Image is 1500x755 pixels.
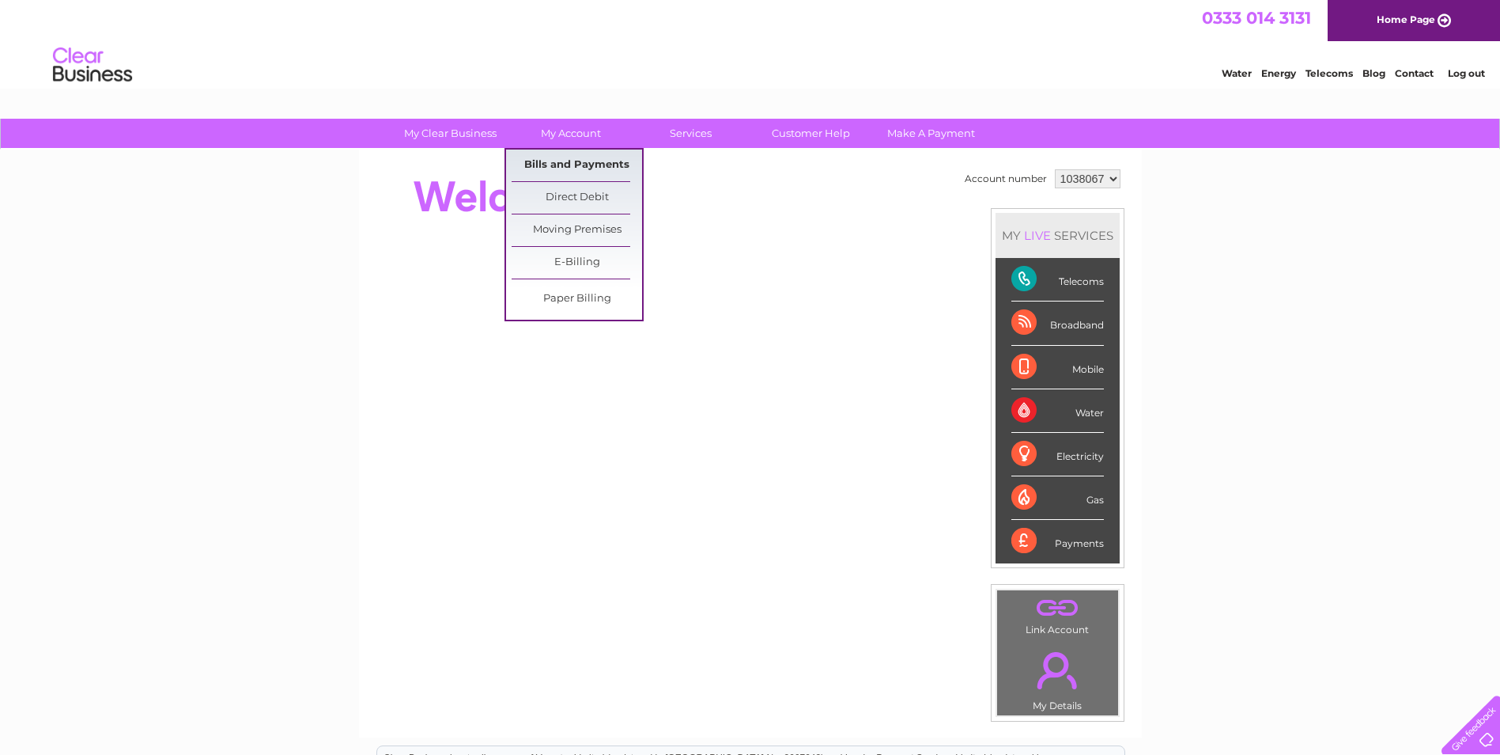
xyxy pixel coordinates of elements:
[625,119,756,148] a: Services
[1011,258,1104,302] div: Telecoms
[1011,302,1104,345] div: Broadband
[996,639,1119,716] td: My Details
[961,165,1051,192] td: Account number
[1448,67,1485,79] a: Log out
[1021,228,1054,243] div: LIVE
[746,119,876,148] a: Customer Help
[512,247,642,279] a: E-Billing
[512,150,642,181] a: Bills and Payments
[385,119,516,148] a: My Clear Business
[1222,67,1252,79] a: Water
[866,119,996,148] a: Make A Payment
[1001,594,1114,622] a: .
[377,9,1124,77] div: Clear Business is a trading name of Verastar Limited (registered in [GEOGRAPHIC_DATA] No. 3667643...
[1011,389,1104,433] div: Water
[512,214,642,246] a: Moving Premises
[996,590,1119,639] td: Link Account
[1001,643,1114,698] a: .
[1305,67,1353,79] a: Telecoms
[512,283,642,315] a: Paper Billing
[1362,67,1385,79] a: Blog
[996,213,1120,258] div: MY SERVICES
[1202,8,1311,28] a: 0333 014 3131
[512,182,642,214] a: Direct Debit
[52,41,133,89] img: logo.png
[1011,346,1104,389] div: Mobile
[505,119,636,148] a: My Account
[1261,67,1296,79] a: Energy
[1011,476,1104,520] div: Gas
[1011,433,1104,476] div: Electricity
[1011,520,1104,563] div: Payments
[1395,67,1434,79] a: Contact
